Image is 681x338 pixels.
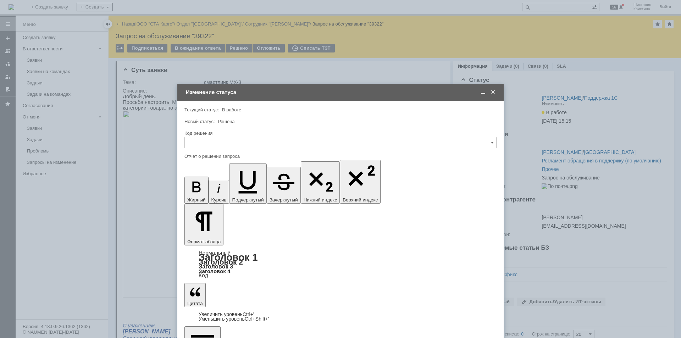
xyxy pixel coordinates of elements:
button: Нижний индекс [301,161,340,204]
div: Отчет о решении запроса [184,154,495,159]
span: Курсив [211,197,227,203]
label: Новый статус: [184,119,215,124]
div: Цитата [184,312,497,321]
a: Increase [199,311,254,317]
label: Текущий статус: [184,107,219,112]
span: Подчеркнутый [232,197,264,203]
button: Курсив [209,180,229,204]
span: Жирный [187,197,206,203]
button: Подчеркнутый [229,164,266,204]
span: Ctrl+Shift+' [245,316,269,322]
span: Нижний индекс [304,197,337,203]
span: Верхний индекс [343,197,378,203]
span: Свернуть (Ctrl + M) [480,89,487,95]
span: В работе [222,107,241,112]
a: Заголовок 1 [199,252,258,263]
div: Изменение статуса [186,89,497,95]
a: Заголовок 2 [199,258,243,266]
a: Код [199,272,208,279]
div: Код решения [184,131,495,135]
span: Зачеркнутый [270,197,298,203]
span: Формат абзаца [187,239,221,244]
button: Верхний индекс [340,160,381,204]
div: Формат абзаца [184,250,497,278]
a: Заголовок 3 [199,263,233,270]
a: Decrease [199,316,269,322]
button: Формат абзаца [184,204,223,245]
button: Цитата [184,283,206,307]
button: Жирный [184,177,209,204]
button: Зачеркнутый [267,167,301,204]
a: Нормальный [199,250,231,256]
span: Цитата [187,301,203,306]
span: Ctrl+' [243,311,254,317]
span: Закрыть [489,89,497,95]
span: Решена [218,119,234,124]
a: Заголовок 4 [199,268,230,274]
